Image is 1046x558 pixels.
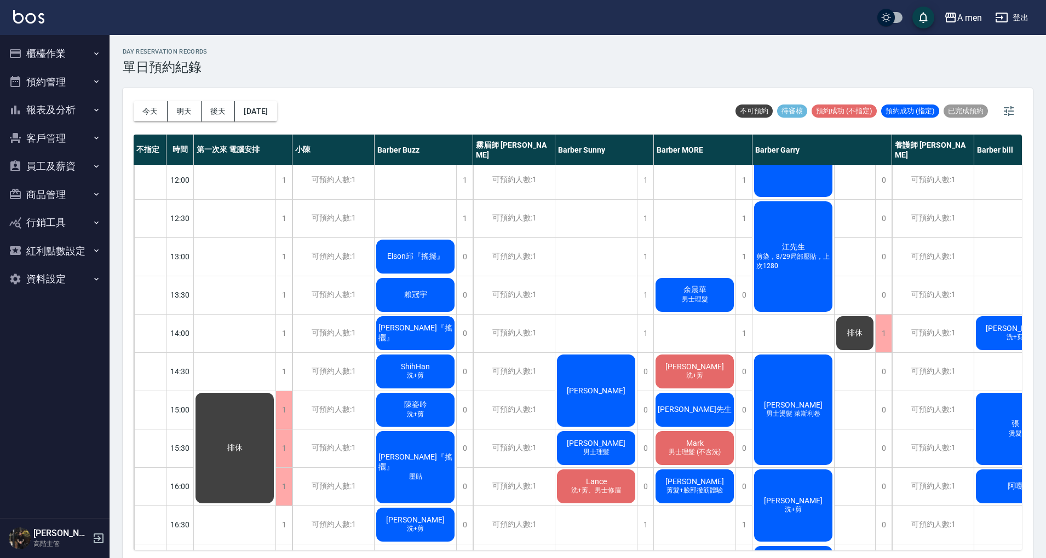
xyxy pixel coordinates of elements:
button: 員工及薪資 [4,152,105,181]
div: 1 [456,200,473,237]
p: 高階主管 [33,539,89,549]
span: [PERSON_NAME]『搖擺』 [376,323,455,343]
div: 0 [456,353,473,391]
div: 0 [875,238,892,276]
div: 第一次來 電腦安排 [194,135,292,165]
span: 張 [1009,419,1021,429]
span: 男士理髮 (不含洗) [666,447,723,457]
button: 後天 [202,101,235,121]
div: 可預約人數:1 [292,429,374,467]
span: 洗+剪 [405,524,426,533]
div: 1 [275,276,292,314]
div: 1 [275,506,292,544]
div: 可預約人數:1 [892,506,974,544]
div: 0 [735,429,752,467]
h3: 單日預約紀錄 [123,60,208,75]
span: [PERSON_NAME] [565,439,628,447]
div: 0 [637,468,653,505]
button: save [912,7,934,28]
div: 14:00 [166,314,194,352]
div: 0 [456,315,473,352]
div: 0 [875,353,892,391]
span: [PERSON_NAME] [663,477,726,486]
span: 洗+剪 [1004,333,1026,342]
div: 可預約人數:1 [292,276,374,314]
span: 洗+剪 [684,371,705,380]
div: 13:00 [166,237,194,276]
span: Lance [584,477,609,486]
button: 登出 [991,8,1033,28]
div: 1 [637,161,653,199]
span: [PERSON_NAME] [762,400,825,409]
div: 0 [875,276,892,314]
div: 16:00 [166,467,194,505]
div: 0 [735,276,752,314]
span: 已完成預約 [944,106,988,116]
div: 可預約人數:1 [473,315,555,352]
div: 0 [875,391,892,429]
h2: day Reservation records [123,48,208,55]
div: 0 [456,429,473,467]
div: 可預約人數:1 [473,353,555,391]
span: 排休 [845,328,865,338]
div: 0 [637,429,653,467]
div: 0 [456,506,473,544]
span: [PERSON_NAME]『搖擺』 [376,452,455,472]
div: 0 [875,468,892,505]
div: 12:30 [166,199,194,237]
div: 0 [875,429,892,467]
div: 時間 [166,135,194,165]
div: 0 [456,468,473,505]
div: 可預約人數:1 [473,391,555,429]
button: 明天 [168,101,202,121]
span: 壓貼 [407,472,424,481]
button: 行銷工具 [4,208,105,237]
div: 1 [735,200,752,237]
span: 阿嘎 [1005,481,1025,491]
div: 1 [275,238,292,276]
span: Elson邱『搖擺』 [385,252,446,261]
div: 可預約人數:1 [892,276,974,314]
div: Barber Buzz [375,135,473,165]
span: 余晨華 [681,285,709,295]
div: 0 [735,353,752,391]
span: 賴冠宇 [402,290,429,300]
div: 0 [735,391,752,429]
div: 可預約人數:1 [892,315,974,352]
span: Mark [684,439,706,447]
div: 可預約人數:1 [892,353,974,391]
div: 1 [275,315,292,352]
div: 可預約人數:1 [292,200,374,237]
h5: [PERSON_NAME] [33,528,89,539]
span: [PERSON_NAME] [663,362,726,371]
span: 洗+剪 [405,371,426,380]
div: 15:30 [166,429,194,467]
div: 可預約人數:1 [292,315,374,352]
button: [DATE] [235,101,277,121]
div: 可預約人數:1 [473,506,555,544]
div: 1 [637,200,653,237]
span: 男士理髮 [581,447,612,457]
div: 1 [275,161,292,199]
div: 可預約人數:1 [292,161,374,199]
div: 1 [275,200,292,237]
div: 0 [735,468,752,505]
div: 可預約人數:1 [292,238,374,276]
div: 1 [735,161,752,199]
div: 可預約人數:1 [473,468,555,505]
div: 14:30 [166,352,194,391]
div: 可預約人數:1 [892,161,974,199]
div: 可預約人數:1 [892,429,974,467]
img: Person [9,527,31,549]
div: 16:30 [166,505,194,544]
div: 1 [735,506,752,544]
span: 不可預約 [735,106,773,116]
div: 1 [637,506,653,544]
div: 可預約人數:1 [292,468,374,505]
div: 可預約人數:1 [892,468,974,505]
div: 1 [275,429,292,467]
span: 預約成功 (不指定) [812,106,877,116]
button: 預約管理 [4,68,105,96]
div: Barber Garry [752,135,892,165]
span: 待審核 [777,106,807,116]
